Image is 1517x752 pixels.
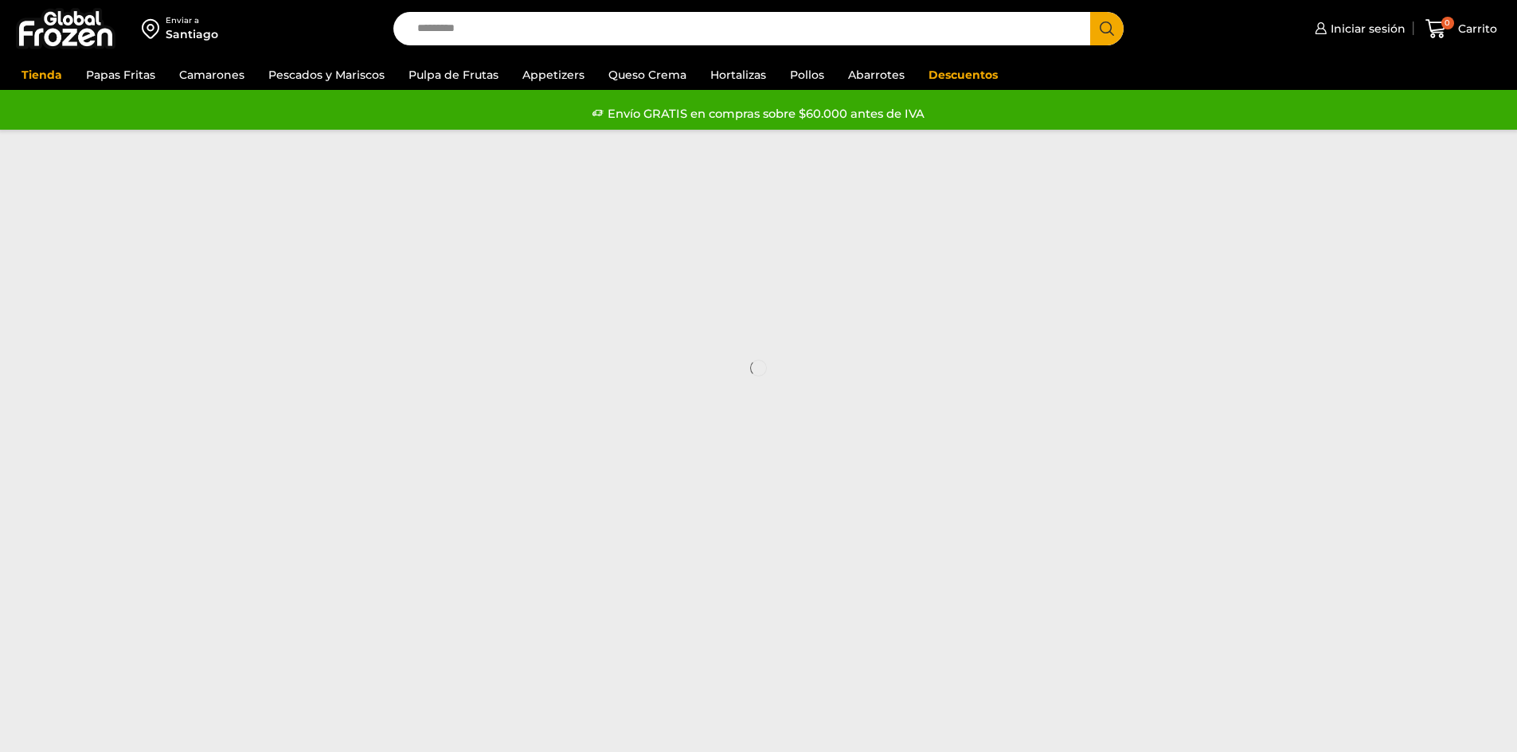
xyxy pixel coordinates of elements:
div: Santiago [166,26,218,42]
a: Appetizers [514,60,592,90]
a: Camarones [171,60,252,90]
span: Carrito [1454,21,1497,37]
a: Hortalizas [702,60,774,90]
a: Abarrotes [840,60,913,90]
a: Descuentos [921,60,1006,90]
span: Iniciar sesión [1327,21,1406,37]
span: 0 [1441,17,1454,29]
a: Pescados y Mariscos [260,60,393,90]
a: Queso Crema [600,60,694,90]
div: Enviar a [166,15,218,26]
a: 0 Carrito [1421,10,1501,48]
button: Search button [1090,12,1124,45]
a: Papas Fritas [78,60,163,90]
a: Pollos [782,60,832,90]
a: Pulpa de Frutas [401,60,506,90]
a: Iniciar sesión [1311,13,1406,45]
a: Tienda [14,60,70,90]
img: address-field-icon.svg [142,15,166,42]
